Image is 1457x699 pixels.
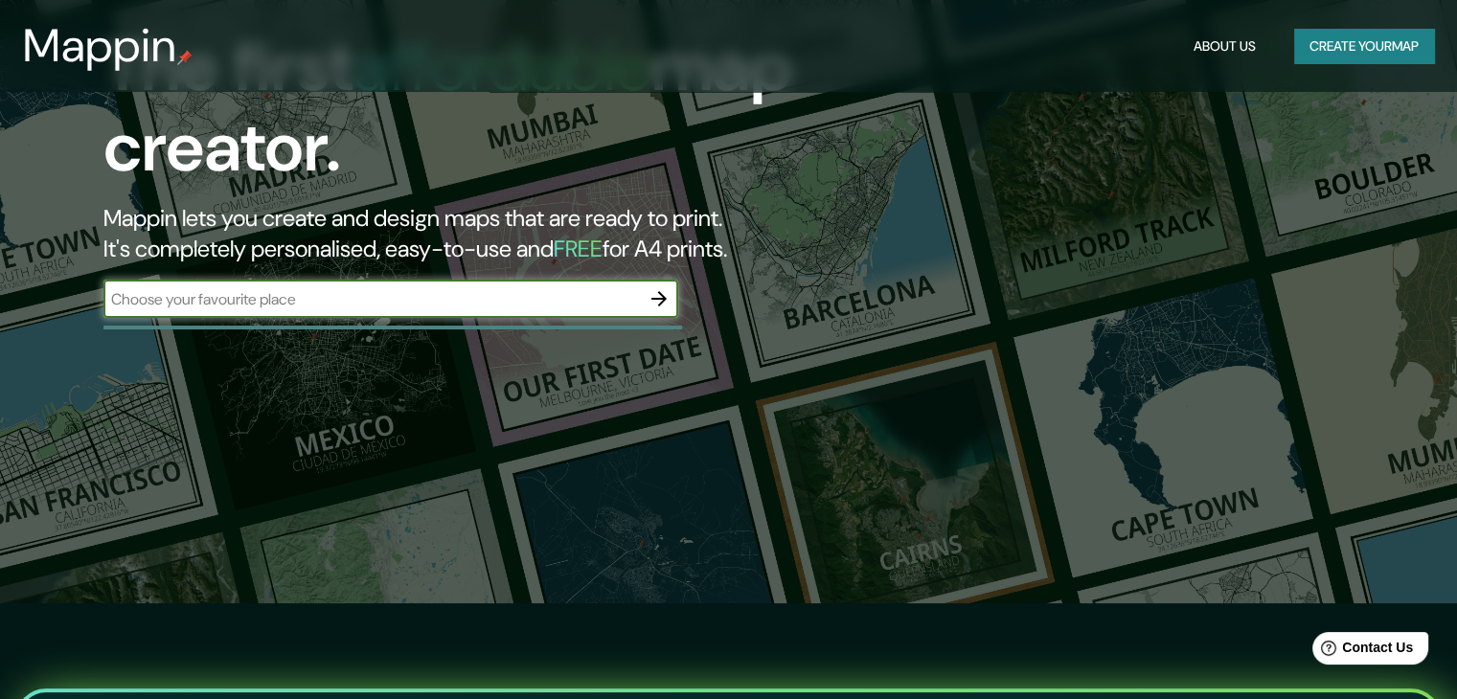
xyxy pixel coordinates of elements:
[103,27,832,203] h1: The first map creator.
[177,50,193,65] img: mappin-pin
[1286,624,1436,678] iframe: Help widget launcher
[554,234,603,263] h5: FREE
[1186,29,1263,64] button: About Us
[103,203,832,264] h2: Mappin lets you create and design maps that are ready to print. It's completely personalised, eas...
[103,288,640,310] input: Choose your favourite place
[1294,29,1434,64] button: Create yourmap
[23,19,177,73] h3: Mappin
